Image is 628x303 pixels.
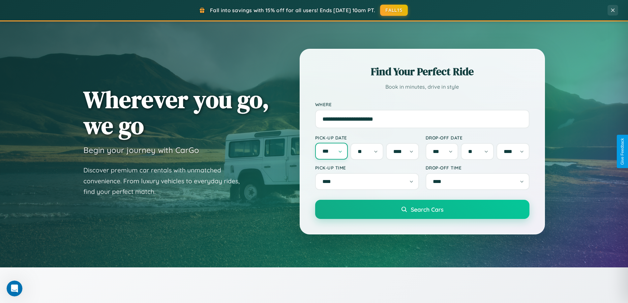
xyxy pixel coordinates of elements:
[426,135,529,140] label: Drop-off Date
[315,165,419,170] label: Pick-up Time
[315,64,529,79] h2: Find Your Perfect Ride
[315,82,529,92] p: Book in minutes, drive in style
[210,7,375,14] span: Fall into savings with 15% off for all users! Ends [DATE] 10am PT.
[315,200,529,219] button: Search Cars
[315,102,529,107] label: Where
[83,86,269,138] h1: Wherever you go, we go
[7,281,22,296] iframe: Intercom live chat
[380,5,408,16] button: FALL15
[83,145,199,155] h3: Begin your journey with CarGo
[620,138,625,165] div: Give Feedback
[83,165,248,197] p: Discover premium car rentals with unmatched convenience. From luxury vehicles to everyday rides, ...
[315,135,419,140] label: Pick-up Date
[411,206,443,213] span: Search Cars
[426,165,529,170] label: Drop-off Time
